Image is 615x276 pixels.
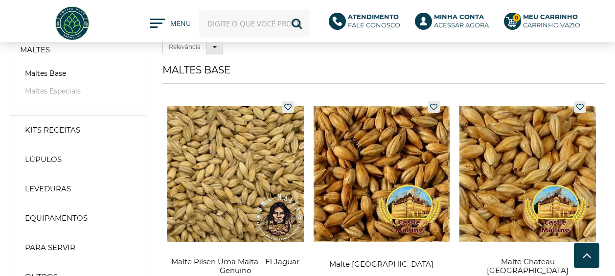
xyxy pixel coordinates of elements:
[512,14,521,22] strong: 0
[434,13,484,21] b: Minha Conta
[20,69,137,78] a: Maltes Base
[162,64,605,84] h1: Maltes Base
[10,40,147,60] a: Maltes
[20,45,50,55] strong: Maltes
[523,21,580,29] div: Carrinho Vazio
[329,13,406,34] a: AtendimentoFale conosco
[434,13,489,29] p: Acessar agora
[15,120,142,140] a: Kits Receitas
[283,10,310,37] button: Buscar
[199,10,310,37] input: Digite o que você procura
[25,184,71,194] strong: Leveduras
[54,5,91,42] img: Hopfen Haus BrewShop
[162,40,207,54] label: Relevância
[15,238,142,257] a: Para Servir
[15,179,142,199] a: Leveduras
[348,13,399,21] b: Atendimento
[150,19,189,28] button: MENU
[415,13,494,34] a: Minha ContaAcessar agora
[523,13,578,21] b: Meu Carrinho
[25,125,80,135] strong: Kits Receitas
[15,208,142,228] a: Equipamentos
[348,13,400,29] p: Fale conosco
[25,213,88,223] strong: Equipamentos
[170,19,189,33] span: MENU
[25,243,75,253] strong: Para Servir
[15,150,142,169] a: Lúpulos
[20,86,137,96] a: Maltes Especiais
[25,155,62,164] strong: Lúpulos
